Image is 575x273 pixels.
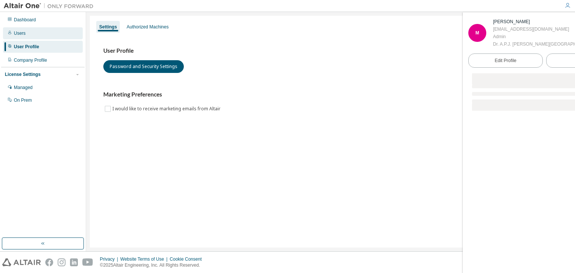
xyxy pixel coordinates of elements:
div: Users [14,30,25,36]
span: Edit Profile [495,58,516,64]
img: altair_logo.svg [2,258,41,266]
img: youtube.svg [82,258,93,266]
div: Managed [14,85,33,91]
div: Dashboard [14,17,36,23]
h3: Marketing Preferences [103,91,558,98]
label: I would like to receive marketing emails from Altair [112,104,222,113]
div: License Settings [5,71,40,77]
button: Password and Security Settings [103,60,184,73]
div: Cookie Consent [170,256,206,262]
div: On Prem [14,97,32,103]
img: instagram.svg [58,258,66,266]
div: Settings [99,24,117,30]
div: User Profile [14,44,39,50]
img: facebook.svg [45,258,53,266]
div: Authorized Machines [127,24,168,30]
div: Company Profile [14,57,47,63]
h3: User Profile [103,47,558,55]
img: Altair One [4,2,97,10]
p: © 2025 Altair Engineering, Inc. All Rights Reserved. [100,262,206,269]
img: linkedin.svg [70,258,78,266]
span: M [475,30,479,36]
a: Edit Profile [468,53,543,68]
div: Website Terms of Use [120,256,170,262]
div: Privacy [100,256,120,262]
